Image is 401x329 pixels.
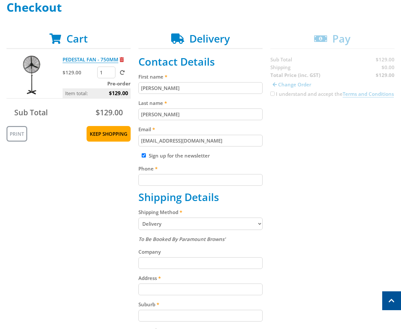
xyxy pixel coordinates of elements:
label: Last name [138,99,263,107]
p: Item total: [63,88,131,98]
a: PEDESTAL FAN - 750MM [63,56,118,63]
span: Delivery [189,32,230,45]
em: To Be Booked By Paramount Browns' [138,236,226,242]
input: Please enter your last name. [138,108,263,120]
label: Address [138,274,263,282]
h2: Contact Details [138,56,263,68]
h1: Checkout [6,1,395,14]
span: $129.00 [96,107,123,118]
input: Please enter your telephone number. [138,174,263,186]
label: Phone [138,165,263,172]
span: Sub Total [14,107,48,118]
label: Shipping Method [138,208,263,216]
label: Email [138,125,263,133]
select: Please select a shipping method. [138,218,263,230]
a: Remove from cart [120,56,124,63]
a: Keep Shopping [87,126,131,142]
p: Pre-order [63,80,131,87]
h2: Shipping Details [138,191,263,203]
label: First name [138,73,263,81]
p: $129.00 [63,69,96,76]
img: PEDESTAL FAN - 750MM [12,56,51,95]
span: $129.00 [109,88,128,98]
label: Suburb [138,300,263,308]
input: Please enter your email address. [138,135,263,146]
input: Please enter your suburb. [138,310,263,322]
a: Print [6,126,27,142]
label: Sign up for the newsletter [149,152,210,159]
input: Please enter your address. [138,284,263,295]
label: Company [138,248,263,256]
span: Cart [66,32,88,45]
input: Please enter your first name. [138,82,263,94]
